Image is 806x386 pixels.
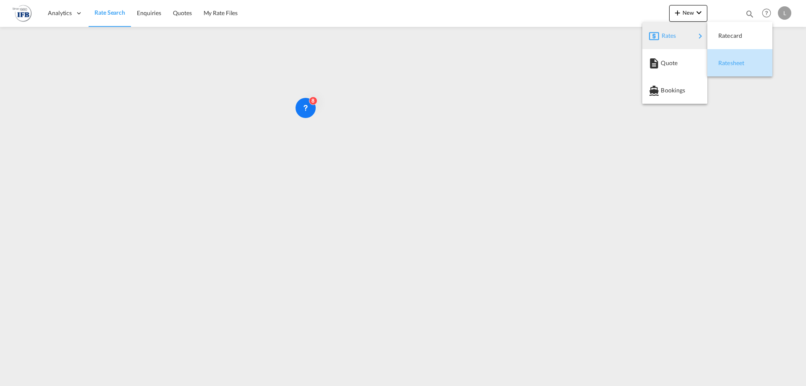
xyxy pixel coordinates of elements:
div: Ratesheet [714,53,766,74]
span: Ratecard [718,27,727,44]
button: Quote [642,49,707,76]
span: Quote [661,55,670,71]
md-icon: icon-chevron-right [695,31,705,41]
div: Bookings [649,80,701,101]
div: Quote [649,53,701,74]
span: Rates [662,27,672,44]
button: Bookings [642,76,707,104]
div: Ratecard [714,25,766,46]
span: Ratesheet [718,55,727,71]
span: Bookings [661,82,670,99]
